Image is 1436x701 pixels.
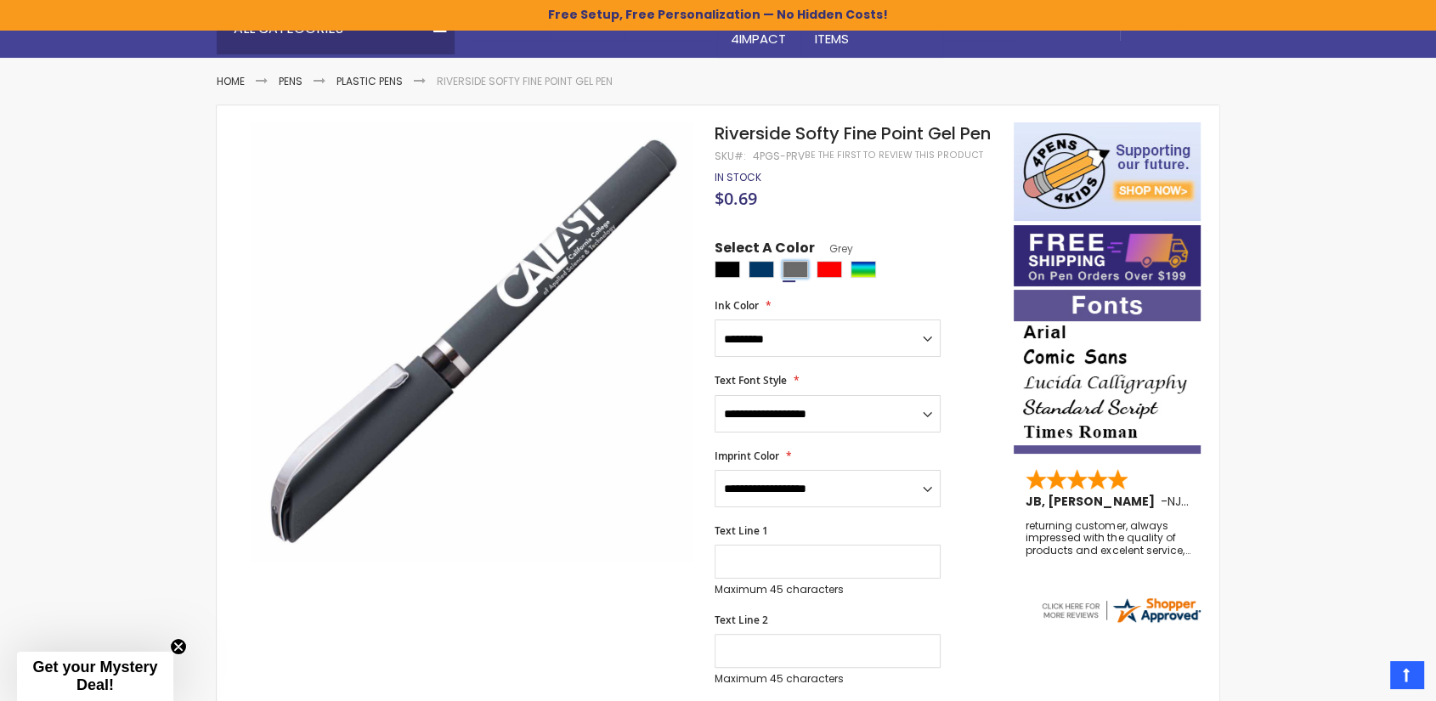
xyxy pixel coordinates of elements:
div: returning customer, always impressed with the quality of products and excelent service, will retu... [1026,520,1190,557]
span: - , [1160,493,1308,510]
div: Grey [783,261,808,278]
span: $0.69 [715,187,757,210]
div: Get your Mystery Deal!Close teaser [17,652,173,701]
a: 4pens.com certificate URL [1039,614,1202,629]
span: Imprint Color [715,449,779,463]
span: 4Pens 4impact [731,13,788,48]
img: 4pens.com widget logo [1039,595,1202,625]
img: Free shipping on orders over $199 [1014,225,1201,286]
strong: SKU [715,149,746,163]
span: Specials [1051,13,1106,31]
span: Ink Color [715,298,759,313]
span: Text Line 2 [715,613,768,627]
a: 4Pens4impact [717,3,801,59]
span: Text Font Style [715,373,787,387]
div: Black [715,261,740,278]
a: Be the first to review this product [805,149,983,161]
img: gray-4pgs-prv-riverside-softy-gel_1.jpg [251,121,692,562]
span: Riverside Softy Fine Point Gel Pen [715,122,991,145]
a: Top [1390,661,1423,688]
span: Select A Color [715,239,815,262]
a: Pens [279,74,302,88]
span: Rush [974,13,1006,31]
li: Riverside Softy Fine Point Gel Pen [437,75,613,88]
p: Maximum 45 characters [715,583,941,596]
span: Get your Mystery Deal! [32,659,157,693]
img: font-personalization-examples [1014,290,1201,454]
a: Home [217,74,245,88]
div: Availability [715,171,761,184]
span: JB, [PERSON_NAME] [1026,493,1160,510]
span: Home [503,13,538,31]
div: Assorted [851,261,876,278]
span: Grey [815,241,853,256]
span: Pencils [656,13,704,31]
span: 4PROMOTIONAL ITEMS [815,13,930,48]
p: Maximum 45 characters [715,672,941,686]
button: Close teaser [170,638,187,655]
div: Navy Blue [749,261,774,278]
img: 4pens 4 kids [1014,122,1201,221]
span: In stock [715,170,761,184]
span: Pens [582,13,612,31]
span: Text Line 1 [715,523,768,538]
span: Blog [1134,13,1167,31]
div: 4PGS-PRV [753,150,805,163]
div: Red [817,261,842,278]
a: Plastic Pens [336,74,403,88]
a: 4PROMOTIONALITEMS [801,3,943,59]
span: NJ [1167,493,1188,510]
